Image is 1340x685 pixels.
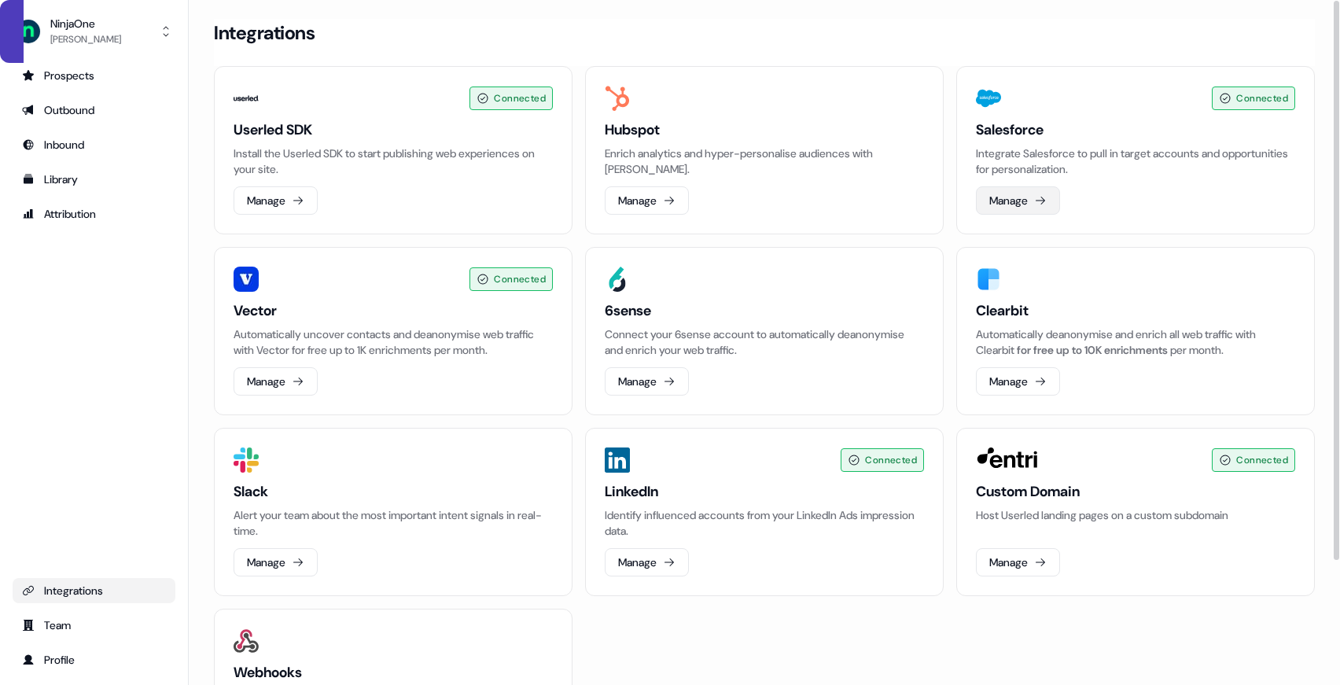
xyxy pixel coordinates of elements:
h3: Custom Domain [976,482,1295,501]
button: Manage [605,367,689,396]
a: Go to prospects [13,63,175,88]
div: Profile [22,652,166,668]
h3: 6sense [605,301,924,320]
button: Manage [976,186,1060,215]
button: Manage [976,367,1060,396]
span: Connected [1236,452,1288,468]
span: Connected [494,90,546,106]
span: for free up to 10K enrichments [1017,343,1168,357]
h3: Hubspot [605,120,924,139]
div: Prospects [22,68,166,83]
p: Install the Userled SDK to start publishing web experiences on your site. [234,145,553,177]
span: Connected [494,271,546,287]
p: Identify influenced accounts from your LinkedIn Ads impression data. [605,507,924,539]
span: Connected [1236,90,1288,106]
p: Connect your 6sense account to automatically deanonymise and enrich your web traffic. [605,326,924,358]
p: Enrich analytics and hyper-personalise audiences with [PERSON_NAME]. [605,145,924,177]
a: Go to profile [13,647,175,672]
button: Manage [605,548,689,576]
span: Connected [865,452,917,468]
h3: Userled SDK [234,120,553,139]
h3: Slack [234,482,553,501]
button: NinjaOne[PERSON_NAME] [13,13,175,50]
button: Manage [605,186,689,215]
div: [PERSON_NAME] [50,31,121,47]
h3: Salesforce [976,120,1295,139]
p: Alert your team about the most important intent signals in real-time. [234,507,553,539]
h3: Integrations [214,21,315,45]
h3: Vector [234,301,553,320]
p: Integrate Salesforce to pull in target accounts and opportunities for personalization. [976,145,1295,177]
button: Manage [976,548,1060,576]
div: Automatically deanonymise and enrich all web traffic with Clearbit per month. [976,326,1295,358]
h3: Clearbit [976,301,1295,320]
h3: LinkedIn [605,482,924,501]
h3: Webhooks [234,663,553,682]
div: NinjaOne [50,16,121,31]
p: Host Userled landing pages on a custom subdomain [976,507,1295,523]
p: Automatically uncover contacts and deanonymise web traffic with Vector for free up to 1K enrichme... [234,326,553,358]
